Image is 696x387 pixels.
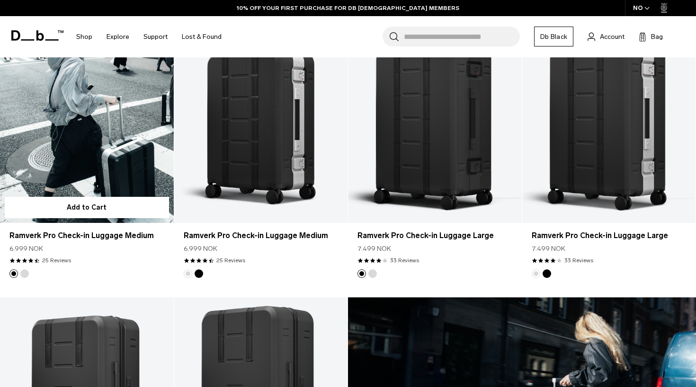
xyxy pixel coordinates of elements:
[588,31,625,42] a: Account
[69,16,229,57] nav: Main Navigation
[357,230,512,241] a: Ramverk Pro Check-in Luggage Large
[522,29,696,222] a: Ramverk Pro Check-in Luggage Large
[9,269,18,278] button: Black Out
[639,31,663,42] button: Bag
[9,230,164,241] a: Ramverk Pro Check-in Luggage Medium
[184,230,339,241] a: Ramverk Pro Check-in Luggage Medium
[184,269,192,278] button: Silver
[216,256,245,265] a: 25 reviews
[182,20,222,54] a: Lost & Found
[5,197,169,218] button: Add to Cart
[195,269,203,278] button: Black Out
[9,244,43,254] span: 6.999 NOK
[20,269,29,278] button: Silver
[184,244,217,254] span: 6.999 NOK
[357,269,366,278] button: Black Out
[564,256,593,265] a: 33 reviews
[651,32,663,42] span: Bag
[237,4,459,12] a: 10% OFF YOUR FIRST PURCHASE FOR DB [DEMOGRAPHIC_DATA] MEMBERS
[348,29,522,222] a: Ramverk Pro Check-in Luggage Large
[532,269,540,278] button: Silver
[532,244,565,254] span: 7.499 NOK
[174,29,348,222] a: Ramverk Pro Check-in Luggage Medium
[357,244,391,254] span: 7.499 NOK
[143,20,168,54] a: Support
[76,20,92,54] a: Shop
[543,269,551,278] button: Black Out
[42,256,71,265] a: 25 reviews
[368,269,377,278] button: Silver
[390,256,419,265] a: 33 reviews
[600,32,625,42] span: Account
[532,230,687,241] a: Ramverk Pro Check-in Luggage Large
[107,20,129,54] a: Explore
[534,27,573,46] a: Db Black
